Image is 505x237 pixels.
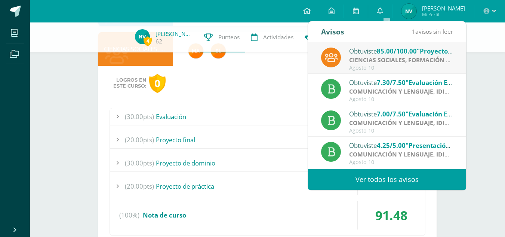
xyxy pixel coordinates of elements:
a: Trayectoria [299,22,353,52]
div: Agosto 10 [349,96,453,103]
div: Evaluación [110,108,425,125]
div: | Evaluación Sumativa [349,119,453,127]
span: avisos sin leer [412,27,453,36]
span: Nota de curso [143,211,186,219]
span: 1 [412,27,415,36]
div: 91.48 [358,201,425,230]
div: Obtuviste en [349,109,453,119]
div: 0 [149,74,166,93]
span: Logros en este curso: [113,77,146,89]
a: 62 [155,37,162,45]
span: "Evaluación Escrita" [406,110,468,118]
span: "Proyecto final" [417,47,466,55]
span: (20.00pts) [125,131,154,148]
strong: COMUNICACIÓN Y LENGUAJE, IDIOMA ESPAÑOL [349,87,487,95]
img: 5b387f562a95f67f7a843b1e28be049b.png [135,29,150,44]
div: Avisos [321,21,344,42]
span: 4.25/5.00 [377,141,406,150]
a: Punteos [198,22,245,52]
span: 7.00/7.50 [377,110,406,118]
strong: COMUNICACIÓN Y LENGUAJE, IDIOMA ESPAÑOL [349,119,487,127]
span: Mi Perfil [422,11,465,18]
div: Proyecto final [110,131,425,148]
div: | Proyecto de escritura [349,150,453,159]
span: 4 [144,36,152,46]
span: 7.30/7.50 [377,78,406,87]
div: | Evaluación Sumativa [349,87,453,96]
span: (30.00pts) [125,155,154,171]
a: Ver todos los avisos [308,169,466,190]
div: Proyecto de práctica [110,178,425,195]
div: Obtuviste en [349,140,453,150]
span: Actividades [263,33,293,41]
div: Obtuviste en [349,46,453,56]
div: Obtuviste en [349,78,453,87]
span: (20.00pts) [125,178,154,195]
div: | Proyecto final [349,56,453,64]
span: [PERSON_NAME] [422,4,465,12]
div: Proyecto de dominio [110,155,425,171]
span: Punteos [218,33,240,41]
div: Agosto 10 [349,159,453,165]
strong: COMUNICACIÓN Y LENGUAJE, IDIOMA ESPAÑOL [349,150,487,158]
div: Agosto 10 [349,65,453,71]
span: 85.00/100.00 [377,47,417,55]
a: [PERSON_NAME] [155,30,193,37]
span: "Evaluación Escrita" [406,78,468,87]
div: Agosto 10 [349,128,453,134]
span: (100%) [119,201,139,230]
img: 5b387f562a95f67f7a843b1e28be049b.png [401,4,416,19]
span: (30.00pts) [125,108,154,125]
a: Actividades [245,22,299,52]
